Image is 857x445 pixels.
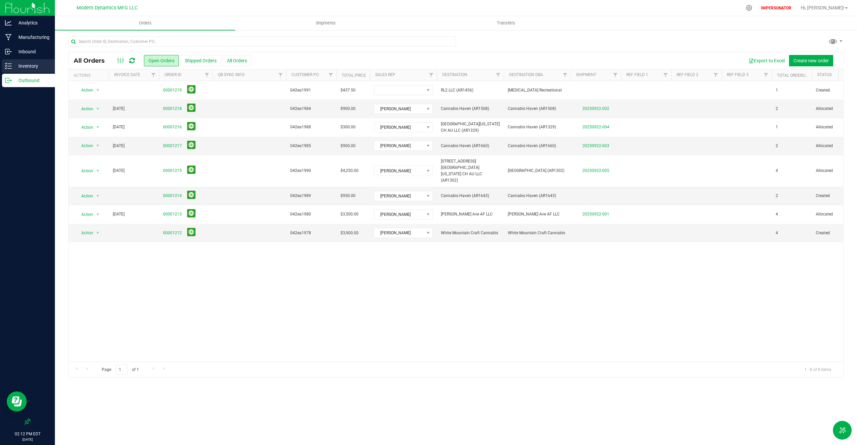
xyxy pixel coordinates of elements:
[5,63,12,69] inline-svg: Inventory
[576,72,596,77] a: Shipment
[776,124,778,130] span: 1
[163,143,182,149] a: 00001217
[163,87,182,93] a: 00001219
[508,193,567,199] span: Cannabis Haven (AR1643)
[96,365,144,375] span: Page of 1
[582,168,609,173] a: 20250922-005
[340,168,359,174] span: $4,250.00
[12,62,52,70] p: Inventory
[744,55,789,66] button: Export to Excel
[325,69,336,81] a: Filter
[218,72,244,77] a: QB Sync Info
[582,143,609,148] a: 20250922-003
[75,228,93,238] span: Action
[777,73,813,78] a: Total Orderlines
[508,87,567,93] span: [MEDICAL_DATA] Recreational
[163,106,182,112] a: 00001218
[776,106,778,112] span: 2
[12,48,52,56] p: Inbound
[374,141,424,150] span: [PERSON_NAME]
[441,87,500,93] span: RL2 LLC (AR1456)
[374,166,424,176] span: [PERSON_NAME]
[75,166,93,176] span: Action
[340,87,356,93] span: $437.50
[776,230,778,236] span: 4
[789,55,833,66] button: Create new order
[113,168,125,174] span: [DATE]
[801,5,844,10] span: Hi, [PERSON_NAME]!
[235,16,416,30] a: Shipments
[163,211,182,217] a: 00001213
[114,72,140,77] a: Invoice Date
[508,143,567,149] span: Cannabis Haven (AR1660)
[441,211,500,217] span: [PERSON_NAME] Ave AF LLC
[660,69,671,81] a: Filter
[793,58,829,63] span: Create new order
[12,33,52,41] p: Manufacturing
[75,210,93,219] span: Action
[416,16,596,30] a: Transfers
[677,72,698,77] a: Ref Field 2
[275,69,286,81] a: Filter
[290,87,332,93] span: 042ea1991
[292,72,319,77] a: Customer PO
[833,421,852,440] button: Toggle Menu
[441,121,500,134] span: [GEOGRAPHIC_DATA][US_STATE] CH AU LLC (AR1329)
[163,230,182,236] a: 00001212
[340,193,356,199] span: $950.00
[12,19,52,27] p: Analytics
[75,123,93,132] span: Action
[74,57,111,64] span: All Orders
[776,87,778,93] span: 1
[758,5,794,11] p: IMPERSONATOR
[776,143,778,149] span: 2
[77,5,138,11] span: Modern Dynamics MFG LLC
[374,210,424,219] span: [PERSON_NAME]
[776,193,778,199] span: 2
[290,168,332,174] span: 042ea1990
[799,365,837,375] span: 1 - 8 of 8 items
[290,211,332,217] span: 042ea1980
[340,230,359,236] span: $3,900.00
[290,106,332,112] span: 042ea1984
[94,85,102,95] span: select
[5,19,12,26] inline-svg: Analytics
[75,85,93,95] span: Action
[441,158,500,184] span: [STREET_ADDRESS][GEOGRAPHIC_DATA] [US_STATE] CH AU LLC (AR1302)
[488,20,524,26] span: Transfers
[113,106,125,112] span: [DATE]
[290,193,332,199] span: 042ea1989
[75,104,93,114] span: Action
[582,106,609,111] a: 20250922-002
[290,230,332,236] span: 042ea1978
[130,20,161,26] span: Orders
[817,72,832,77] a: Status
[5,34,12,41] inline-svg: Manufacturing
[340,124,356,130] span: $300.00
[374,123,424,132] span: [PERSON_NAME]
[509,72,543,77] a: Destination DBA
[223,55,251,66] button: All Orders
[94,210,102,219] span: select
[375,72,395,77] a: Sales Rep
[74,73,106,78] div: Actions
[94,123,102,132] span: select
[508,168,567,174] span: [GEOGRAPHIC_DATA] (AR1302)
[442,72,467,77] a: Destination
[113,143,125,149] span: [DATE]
[340,211,359,217] span: $3,500.00
[374,104,424,114] span: [PERSON_NAME]
[582,212,609,216] a: 20250922-001
[75,141,93,150] span: Action
[148,69,159,81] a: Filter
[340,143,356,149] span: $900.00
[163,124,182,130] a: 00001216
[55,16,235,30] a: Orders
[776,211,778,217] span: 4
[5,77,12,84] inline-svg: Outbound
[745,5,753,11] div: Manage settings
[426,69,437,81] a: Filter
[761,69,772,81] a: Filter
[290,143,332,149] span: 042ea1985
[441,193,500,199] span: Cannabis Haven (AR1643)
